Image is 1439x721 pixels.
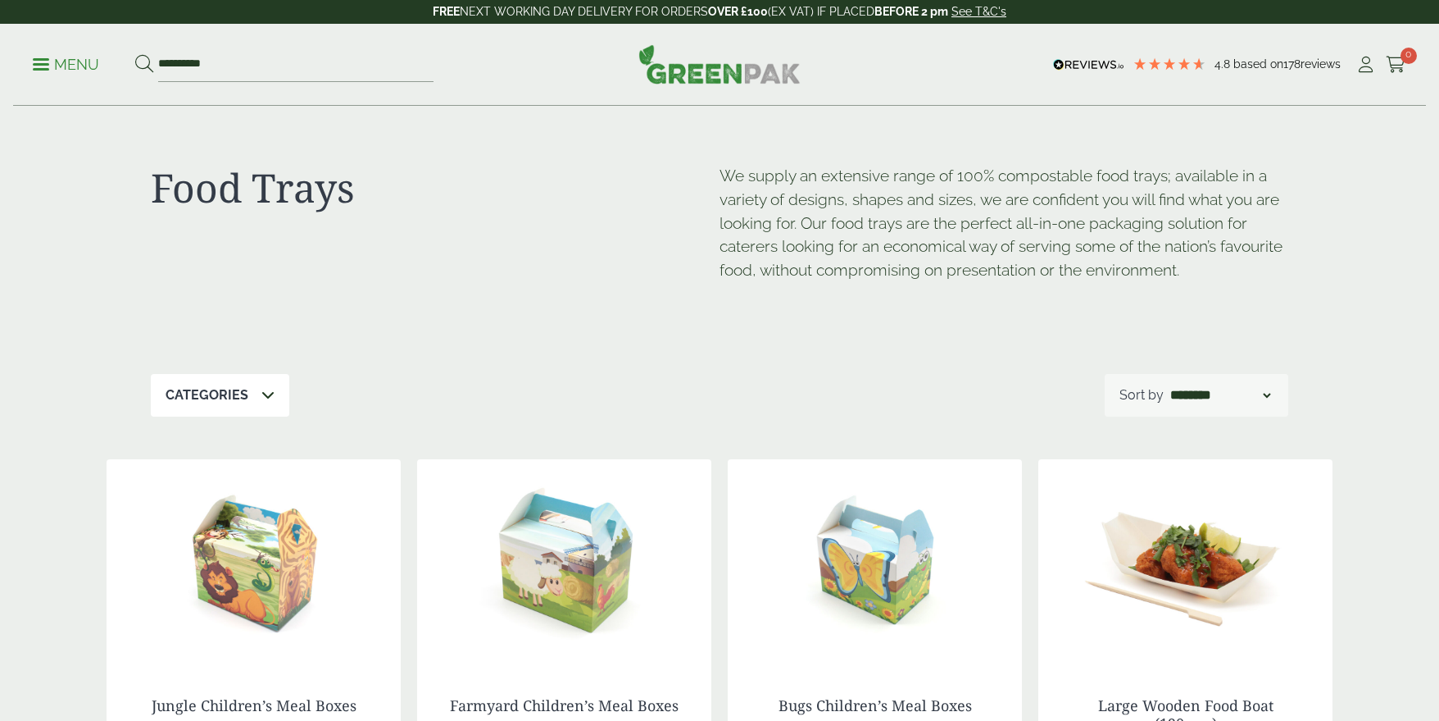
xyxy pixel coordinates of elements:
strong: FREE [433,5,460,18]
h1: Food Trays [151,164,719,212]
img: GreenPak Supplies [638,44,801,84]
p: Categories [166,386,248,405]
img: Farmyard Childrens Meal Box [417,459,711,664]
a: Bugs Children’s Meal Boxes [779,696,972,715]
img: Bug Childrens Meal Box [728,459,1022,664]
i: My Account [1355,57,1376,73]
p: Sort by [1119,386,1164,405]
a: See T&C's [951,5,1006,18]
span: Based on [1233,57,1283,71]
a: Menu [33,55,99,71]
span: 0 [1400,48,1417,64]
a: Jungle Children’s Meal Boxes [152,696,356,715]
a: Farmyard Children’s Meal Boxes [450,696,679,715]
select: Shop order [1167,386,1273,405]
span: 4.8 [1214,57,1233,71]
img: REVIEWS.io [1053,59,1124,71]
p: We supply an extensive range of 100% compostable food trays; available in a variety of designs, s... [719,164,1288,282]
span: reviews [1301,57,1341,71]
img: Jungle Childrens Meal Box v2 [107,459,401,664]
span: 178 [1283,57,1301,71]
strong: BEFORE 2 pm [874,5,948,18]
img: Large Wooden Boat 190mm with food contents 2920004AD [1038,459,1332,664]
div: 4.78 Stars [1133,57,1206,71]
p: Menu [33,55,99,75]
a: 0 [1386,52,1406,77]
i: Cart [1386,57,1406,73]
strong: OVER £100 [708,5,768,18]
